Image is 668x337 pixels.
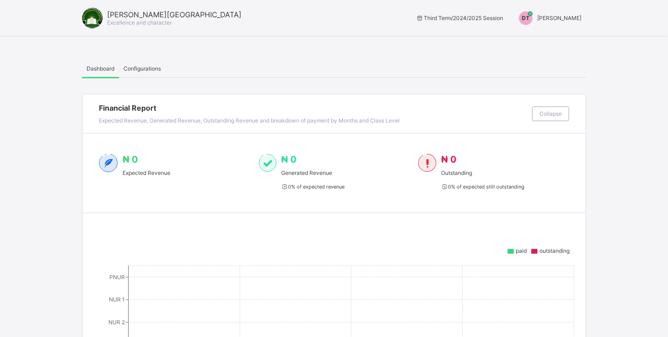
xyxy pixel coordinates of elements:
[281,184,344,190] span: 0 % of expected revenue
[109,274,125,281] tspan: PNUR
[281,169,344,176] span: Generated Revenue
[123,65,161,72] span: Configurations
[418,154,436,172] img: outstanding-1.146d663e52f09953f639664a84e30106.svg
[123,154,138,165] span: ₦ 0
[281,154,297,165] span: ₦ 0
[441,184,524,190] span: 0 % of expected still outstanding
[108,319,125,326] tspan: NUR 2
[441,169,524,176] span: Outstanding
[540,247,570,254] span: outstanding
[107,10,242,19] span: [PERSON_NAME][GEOGRAPHIC_DATA]
[99,117,400,124] span: Expected Revenue, Generated Revenue, Outstanding Revenue and breakdown of payment by Months and C...
[540,110,562,117] span: Collapse
[107,19,172,26] span: Excellence and character
[99,154,118,172] img: expected-2.4343d3e9d0c965b919479240f3db56ac.svg
[416,15,503,21] span: session/term information
[99,103,528,112] span: Financial Report
[123,169,170,176] span: Expected Revenue
[87,65,114,72] span: Dashboard
[537,15,581,21] span: [PERSON_NAME]
[516,247,527,254] span: paid
[441,154,457,165] span: ₦ 0
[109,296,125,303] tspan: NUR 1
[259,154,277,172] img: paid-1.3eb1404cbcb1d3b736510a26bbfa3ccb.svg
[522,15,530,21] span: DT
